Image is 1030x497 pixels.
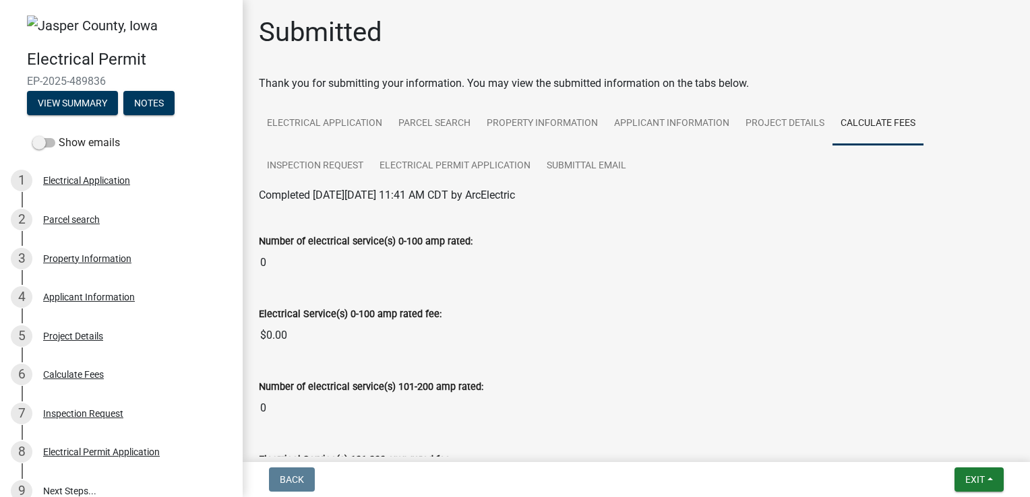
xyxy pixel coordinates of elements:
button: Notes [123,91,175,115]
img: Jasper County, Iowa [27,15,158,36]
div: Calculate Fees [43,370,104,379]
a: Submittal Email [539,145,634,188]
span: Back [280,474,304,485]
a: Calculate Fees [832,102,923,145]
button: Exit [955,467,1004,492]
div: 1 [11,170,32,191]
span: Exit [965,474,985,485]
div: Thank you for submitting your information. You may view the submitted information on the tabs below. [259,75,1014,92]
label: Electrical Service(s) 0-100 amp rated fee: [259,310,442,319]
div: 3 [11,248,32,269]
button: View Summary [27,91,118,115]
div: Property Information [43,254,131,263]
div: 6 [11,364,32,385]
h4: Electrical Permit [27,50,232,69]
a: Parcel search [390,102,479,145]
button: Back [269,467,315,492]
span: EP-2025-489836 [27,75,216,88]
div: 8 [11,441,32,463]
a: Property Information [479,102,606,145]
label: Show emails [32,135,120,151]
div: Project Details [43,331,103,341]
div: Parcel search [43,215,100,224]
label: Number of electrical service(s) 0-100 amp rated: [259,237,473,246]
wm-modal-confirm: Summary [27,98,118,109]
label: Electrical Service(s) 101-200 amp rated fee: [259,455,452,465]
div: Applicant Information [43,292,135,302]
div: Electrical Permit Application [43,447,160,457]
span: Completed [DATE][DATE] 11:41 AM CDT by ArcElectric [259,189,515,201]
div: 2 [11,209,32,230]
wm-modal-confirm: Notes [123,98,175,109]
a: Project Details [737,102,832,145]
div: 5 [11,325,32,347]
div: 7 [11,403,32,424]
label: Number of electrical service(s) 101-200 amp rated: [259,383,483,392]
div: 4 [11,286,32,308]
div: Inspection Request [43,409,123,418]
div: Electrical Application [43,176,130,185]
a: Electrical Permit Application [371,145,539,188]
h1: Submitted [259,16,382,48]
a: Inspection Request [259,145,371,188]
a: Applicant Information [606,102,737,145]
a: Electrical Application [259,102,390,145]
